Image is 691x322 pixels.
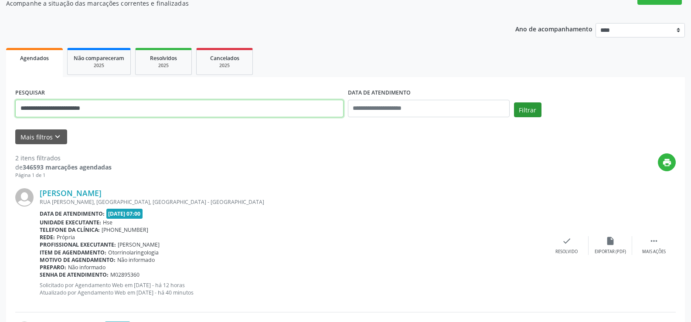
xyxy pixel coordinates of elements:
[106,209,143,219] span: [DATE] 07:00
[514,102,541,117] button: Filtrar
[15,129,67,145] button: Mais filtroskeyboard_arrow_down
[74,54,124,62] span: Não compareceram
[110,271,140,278] span: M02895360
[15,188,34,207] img: img
[102,226,148,234] span: [PHONE_NUMBER]
[40,271,109,278] b: Senha de atendimento:
[606,236,615,246] i: insert_drive_file
[40,249,106,256] b: Item de agendamento:
[20,54,49,62] span: Agendados
[40,234,55,241] b: Rede:
[515,23,592,34] p: Ano de acompanhamento
[562,236,572,246] i: check
[40,264,66,271] b: Preparo:
[40,226,100,234] b: Telefone da clínica:
[40,281,545,296] p: Solicitado por Agendamento Web em [DATE] - há 12 horas Atualizado por Agendamento Web em [DATE] -...
[40,256,116,264] b: Motivo de agendamento:
[40,188,102,198] a: [PERSON_NAME]
[53,132,62,142] i: keyboard_arrow_down
[203,62,246,69] div: 2025
[117,256,155,264] span: Não informado
[555,249,578,255] div: Resolvido
[642,249,666,255] div: Mais ações
[68,264,106,271] span: Não informado
[15,86,45,100] label: PESQUISAR
[210,54,239,62] span: Cancelados
[74,62,124,69] div: 2025
[142,62,185,69] div: 2025
[15,153,112,163] div: 2 itens filtrados
[15,172,112,179] div: Página 1 de 1
[40,210,105,217] b: Data de atendimento:
[118,241,160,248] span: [PERSON_NAME]
[150,54,177,62] span: Resolvidos
[23,163,112,171] strong: 346593 marcações agendadas
[40,198,545,206] div: RUA [PERSON_NAME], [GEOGRAPHIC_DATA], [GEOGRAPHIC_DATA] - [GEOGRAPHIC_DATA]
[103,219,112,226] span: Hse
[40,219,101,226] b: Unidade executante:
[57,234,75,241] span: Própria
[348,86,411,100] label: DATA DE ATENDIMENTO
[15,163,112,172] div: de
[595,249,626,255] div: Exportar (PDF)
[649,236,659,246] i: 
[40,241,116,248] b: Profissional executante:
[108,249,159,256] span: Otorrinolaringologia
[658,153,676,171] button: print
[662,158,672,167] i: print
